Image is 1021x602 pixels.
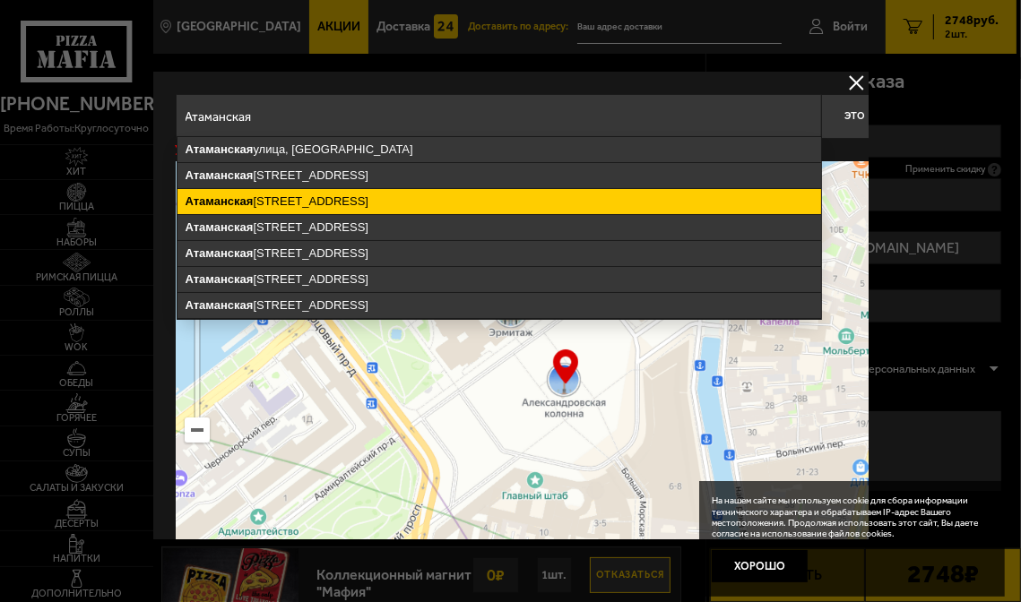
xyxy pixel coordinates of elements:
[176,94,821,139] input: Введите адрес доставки
[177,189,821,214] ymaps: [STREET_ADDRESS]
[177,241,821,266] ymaps: [STREET_ADDRESS]
[186,272,254,286] ymaps: Атаманская
[177,137,821,162] ymaps: улица, [GEOGRAPHIC_DATA]
[186,142,254,156] ymaps: Атаманская
[177,215,821,240] ymaps: [STREET_ADDRESS]
[712,550,808,582] button: Хорошо
[186,246,254,260] ymaps: Атаманская
[845,110,931,122] span: Это мой адрес
[712,495,981,539] p: На нашем сайте мы используем cookie для сбора информации технического характера и обрабатываем IP...
[177,163,821,188] ymaps: [STREET_ADDRESS]
[176,143,428,158] p: Укажите дом на карте или в поле ввода
[186,168,254,182] ymaps: Атаманская
[186,220,254,234] ymaps: Атаманская
[821,94,956,139] button: Это мой адрес
[177,293,821,318] ymaps: [STREET_ADDRESS]
[186,194,254,208] ymaps: Атаманская
[186,298,254,312] ymaps: Атаманская
[845,72,868,94] button: delivery type
[177,267,821,292] ymaps: [STREET_ADDRESS]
